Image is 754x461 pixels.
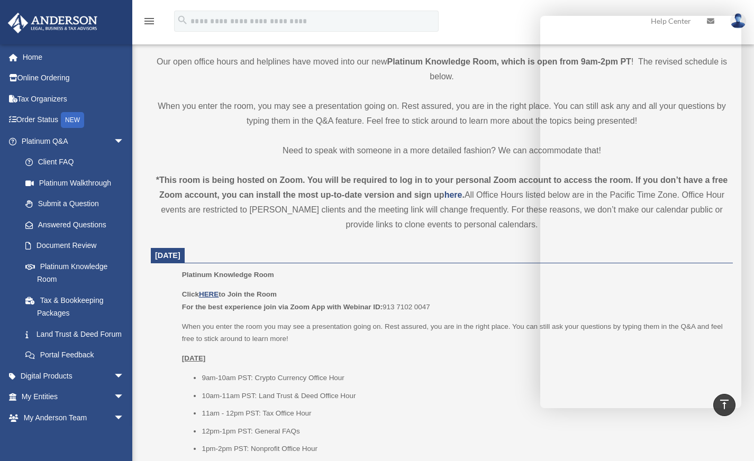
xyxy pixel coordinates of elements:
a: Home [7,47,140,68]
a: Portal Feedback [15,345,140,366]
i: search [177,14,188,26]
img: Anderson Advisors Platinum Portal [5,13,101,33]
a: Online Ordering [7,68,140,89]
a: HERE [199,290,219,298]
a: Platinum Walkthrough [15,172,140,193]
div: All Office Hours listed below are in the Pacific Time Zone. Office Hour events are restricted to ... [151,173,733,232]
span: [DATE] [155,251,180,260]
p: Our open office hours and helplines have moved into our new ! The revised schedule is below. [151,54,733,84]
img: User Pic [730,13,746,29]
a: Client FAQ [15,152,140,173]
div: NEW [61,112,84,128]
li: 11am - 12pm PST: Tax Office Hour [202,407,725,420]
a: My Entitiesarrow_drop_down [7,386,140,408]
li: 10am-11am PST: Land Trust & Deed Office Hour [202,390,725,402]
p: Need to speak with someone in a more detailed fashion? We can accommodate that! [151,143,733,158]
li: 9am-10am PST: Crypto Currency Office Hour [202,372,725,384]
a: Digital Productsarrow_drop_down [7,365,140,386]
p: When you enter the room you may see a presentation going on. Rest assured, you are in the right p... [182,320,725,345]
strong: . [462,190,464,199]
a: Land Trust & Deed Forum [15,324,140,345]
a: My Anderson Teamarrow_drop_down [7,407,140,428]
a: Document Review [15,235,140,256]
a: menu [143,19,156,27]
span: Platinum Knowledge Room [182,271,274,279]
span: arrow_drop_down [114,386,135,408]
a: Tax & Bookkeeping Packages [15,290,140,324]
a: Tax Organizers [7,88,140,109]
a: Platinum Knowledge Room [15,256,135,290]
a: Submit a Question [15,193,140,215]
strong: Platinum Knowledge Room, which is open from 9am-2pm PT [387,57,631,66]
i: menu [143,15,156,27]
b: For the best experience join via Zoom App with Webinar ID: [182,303,383,311]
span: arrow_drop_down [114,131,135,152]
a: Answered Questions [15,214,140,235]
a: Order StatusNEW [7,109,140,131]
a: here [444,190,462,199]
li: 12pm-1pm PST: General FAQs [202,425,725,438]
p: When you enter the room, you may see a presentation going on. Rest assured, you are in the right ... [151,99,733,128]
b: Click to Join the Room [182,290,277,298]
strong: *This room is being hosted on Zoom. You will be required to log in to your personal Zoom account ... [156,176,728,199]
li: 1pm-2pm PST: Nonprofit Office Hour [202,442,725,455]
u: [DATE] [182,354,206,362]
p: 913 7102 0047 [182,288,725,313]
span: arrow_drop_down [114,365,135,387]
span: arrow_drop_down [114,407,135,429]
a: Platinum Q&Aarrow_drop_down [7,131,140,152]
iframe: To enrich screen reader interactions, please activate Accessibility in Grammarly extension settings [540,16,741,408]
